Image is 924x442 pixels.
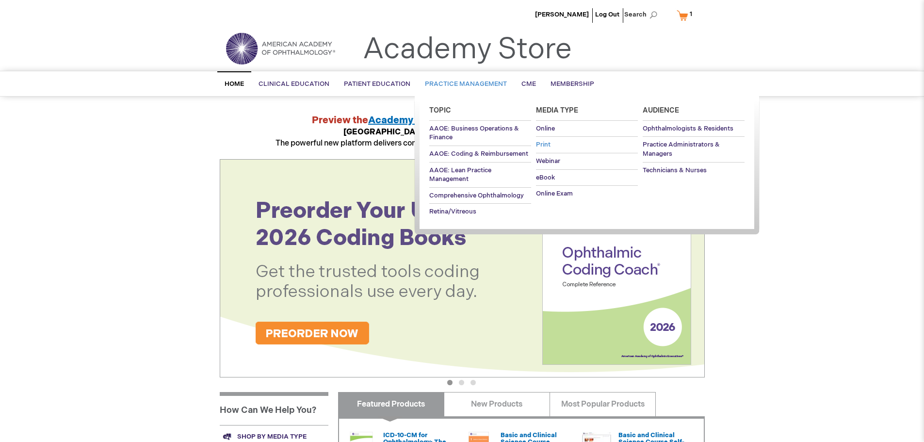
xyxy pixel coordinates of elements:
[220,392,328,425] h1: How Can We Help You?
[690,10,692,18] span: 1
[312,115,612,126] strong: Preview the at AAO 2025
[675,7,698,24] a: 1
[368,115,552,126] a: Academy Technician Training Platform
[425,80,507,88] span: Practice Management
[429,166,491,183] span: AAOE: Lean Practice Management
[444,392,550,416] a: New Products
[363,32,572,67] a: Academy Store
[536,141,551,148] span: Print
[459,380,464,385] button: 2 of 3
[429,106,451,115] span: Topic
[624,5,661,24] span: Search
[550,392,656,416] a: Most Popular Products
[225,80,244,88] span: Home
[595,11,619,18] a: Log Out
[536,157,560,165] span: Webinar
[470,380,476,385] button: 3 of 3
[338,392,444,416] a: Featured Products
[643,125,733,132] span: Ophthalmologists & Residents
[643,106,679,115] span: Audience
[536,190,573,197] span: Online Exam
[429,192,524,199] span: Comprehensive Ophthalmology
[536,106,578,115] span: Media Type
[536,174,555,181] span: eBook
[429,125,519,142] span: AAOE: Business Operations & Finance
[535,11,589,18] a: [PERSON_NAME]
[343,128,581,137] strong: [GEOGRAPHIC_DATA], Hall WB1, Booth 2761, [DATE] 10:30 a.m.
[344,80,410,88] span: Patient Education
[643,141,720,158] span: Practice Administrators & Managers
[536,125,555,132] span: Online
[429,150,528,158] span: AAOE: Coding & Reimbursement
[551,80,594,88] span: Membership
[429,208,476,215] span: Retina/Vitreous
[259,80,329,88] span: Clinical Education
[521,80,536,88] span: CME
[447,380,453,385] button: 1 of 3
[643,166,707,174] span: Technicians & Nurses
